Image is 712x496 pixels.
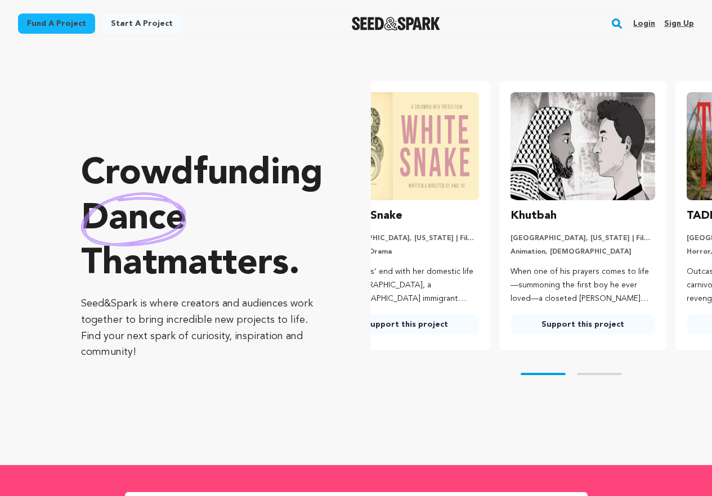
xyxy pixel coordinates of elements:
p: [GEOGRAPHIC_DATA], [US_STATE] | Film Short [334,234,479,243]
span: matters [157,246,289,282]
img: White Snake image [334,92,479,200]
a: Login [633,15,655,33]
img: Seed&Spark Logo Dark Mode [352,17,440,30]
p: When one of his prayers comes to life—summoning the first boy he ever loved—a closeted [PERSON_NA... [511,265,655,305]
a: Sign up [664,15,694,33]
p: [GEOGRAPHIC_DATA], [US_STATE] | Film Short [511,234,655,243]
p: Animation, [DEMOGRAPHIC_DATA] [511,247,655,256]
a: Fund a project [18,13,95,34]
a: Seed&Spark Homepage [352,17,440,30]
img: hand sketched image [81,192,186,246]
p: Western, Drama [334,247,479,256]
a: Support this project [511,314,655,335]
p: At her wits’ end with her domestic life in [GEOGRAPHIC_DATA], a [DEMOGRAPHIC_DATA] immigrant moth... [334,265,479,305]
p: Seed&Spark is where creators and audiences work together to bring incredible new projects to life... [81,296,326,360]
p: Crowdfunding that . [81,152,326,287]
img: Khutbah image [511,92,655,200]
h3: Khutbah [511,207,557,225]
a: Support this project [334,314,479,335]
a: Start a project [102,13,182,34]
